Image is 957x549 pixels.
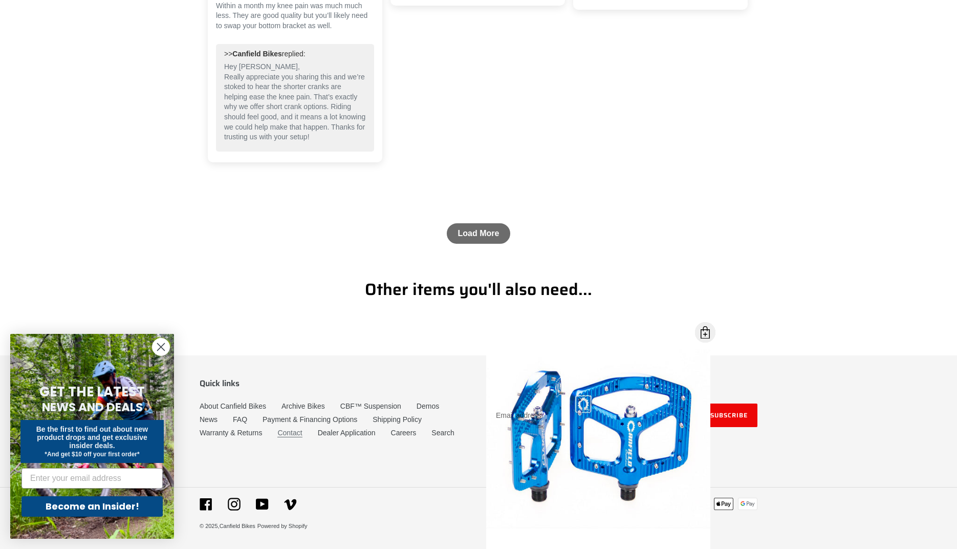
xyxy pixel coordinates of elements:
[391,429,417,437] a: Careers
[233,415,247,424] a: FAQ
[224,49,366,59] div: >> replied:
[152,338,170,356] button: Close dialog
[200,429,262,437] a: Warranty & Returns
[36,425,148,450] span: Be the first to find out about new product drops and get exclusive insider deals.
[200,402,266,410] a: About Canfield Bikes
[200,280,757,299] h1: Other items you'll also need...
[340,402,401,410] a: CBF™ Suspension
[373,415,422,424] a: Shipping Policy
[431,429,454,437] a: Search
[42,399,143,415] span: NEWS AND DEALS
[263,415,357,424] a: Payment & Financing Options
[447,223,511,244] a: Load More
[39,383,145,401] span: GET THE LATEST
[318,429,376,437] a: Dealer Application
[45,451,139,458] span: *And get $10 off your first order*
[200,523,255,529] small: © 2025,
[232,50,281,58] b: Canfield Bikes
[224,62,366,142] p: Hey [PERSON_NAME], Really appreciate you sharing this and we’re stoked to hear the shorter cranks...
[200,378,471,388] p: Quick links
[281,402,325,410] a: Archive Bikes
[701,404,757,427] button: Subscribe
[277,429,302,437] a: Contact
[220,523,255,529] a: Canfield Bikes
[21,468,163,489] input: Enter your email address
[710,410,748,420] span: Subscribe
[21,496,163,517] button: Become an Insider!
[200,415,217,424] a: News
[257,523,308,529] a: Powered by Shopify
[417,402,439,410] a: Demos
